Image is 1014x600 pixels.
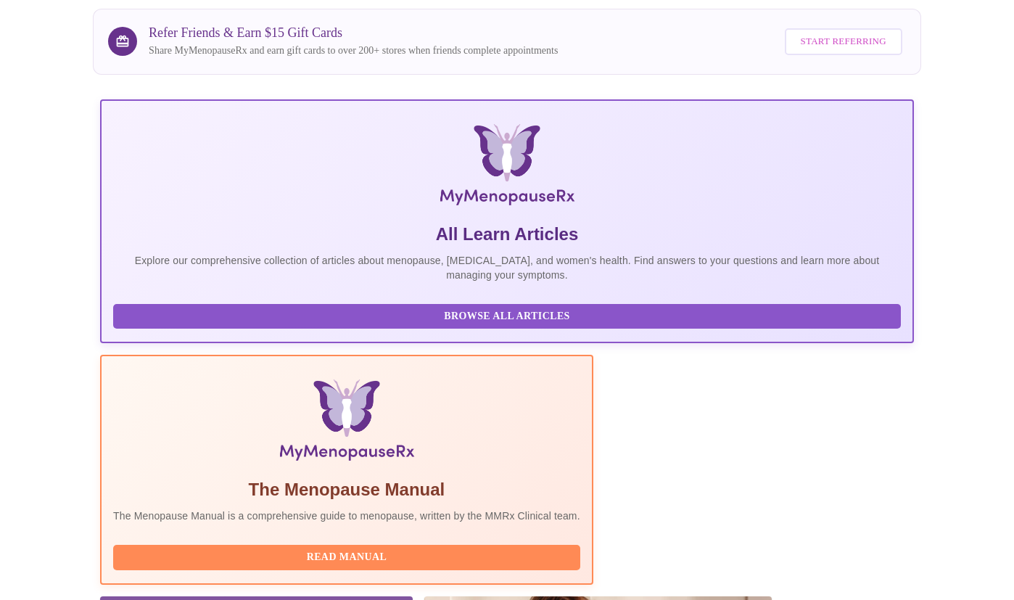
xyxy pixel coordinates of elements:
[801,33,886,50] span: Start Referring
[113,304,901,329] button: Browse All Articles
[113,509,580,523] p: The Menopause Manual is a comprehensive guide to menopause, written by the MMRx Clinical team.
[236,124,779,211] img: MyMenopauseRx Logo
[113,309,904,321] a: Browse All Articles
[781,21,906,62] a: Start Referring
[149,25,558,41] h3: Refer Friends & Earn $15 Gift Cards
[113,253,901,282] p: Explore our comprehensive collection of articles about menopause, [MEDICAL_DATA], and women's hea...
[113,478,580,501] h5: The Menopause Manual
[128,308,886,326] span: Browse All Articles
[785,28,902,55] button: Start Referring
[113,550,584,562] a: Read Manual
[113,545,580,570] button: Read Manual
[187,379,506,467] img: Menopause Manual
[113,223,901,246] h5: All Learn Articles
[128,548,566,567] span: Read Manual
[149,44,558,58] p: Share MyMenopauseRx and earn gift cards to over 200+ stores when friends complete appointments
